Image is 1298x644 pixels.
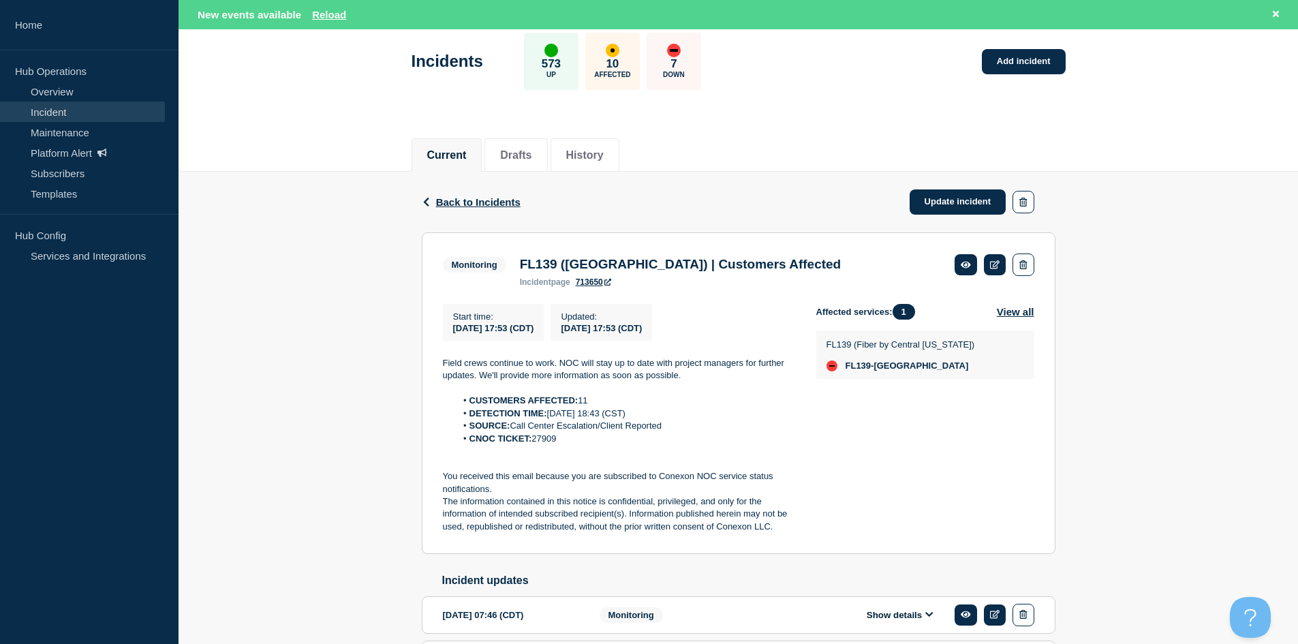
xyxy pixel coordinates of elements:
[469,408,547,418] strong: DETECTION TIME:
[520,277,570,287] p: page
[893,304,915,320] span: 1
[594,71,630,78] p: Affected
[469,420,510,431] strong: SOURCE:
[456,433,794,445] li: 27909
[606,57,619,71] p: 10
[544,44,558,57] div: up
[456,408,794,420] li: [DATE] 18:43 (CST)
[442,574,1055,587] h2: Incident updates
[826,361,837,371] div: down
[561,322,642,333] div: [DATE] 17:53 (CDT)
[997,304,1034,320] button: View all
[816,304,922,320] span: Affected services:
[576,277,611,287] a: 713650
[427,149,467,162] button: Current
[443,604,579,626] div: [DATE] 07:46 (CDT)
[566,149,604,162] button: History
[520,257,841,272] h3: FL139 ([GEOGRAPHIC_DATA]) | Customers Affected
[826,339,975,350] p: FL139 (Fiber by Central [US_STATE])
[456,420,794,432] li: Call Center Escalation/Client Reported
[667,44,681,57] div: down
[846,361,969,371] span: FL139-[GEOGRAPHIC_DATA]
[443,495,794,533] p: The information contained in this notice is confidential, privileged, and only for the informatio...
[443,257,506,273] span: Monitoring
[606,44,619,57] div: affected
[436,196,521,208] span: Back to Incidents
[546,71,556,78] p: Up
[910,189,1006,215] a: Update incident
[453,323,534,333] span: [DATE] 17:53 (CDT)
[520,277,551,287] span: incident
[456,395,794,407] li: 11
[198,9,301,20] span: New events available
[312,9,346,20] button: Reload
[542,57,561,71] p: 573
[443,357,794,382] p: Field crews continue to work. NOC will stay up to date with project managers for further updates....
[469,433,532,444] strong: CNOC TICKET:
[982,49,1066,74] a: Add incident
[469,395,578,405] strong: CUSTOMERS AFFECTED:
[443,470,794,495] p: You received this email because you are subscribed to Conexon NOC service status notifications.
[863,609,938,621] button: Show details
[561,311,642,322] p: Updated :
[600,607,663,623] span: Monitoring
[422,196,521,208] button: Back to Incidents
[670,57,677,71] p: 7
[663,71,685,78] p: Down
[412,52,483,71] h1: Incidents
[1230,597,1271,638] iframe: Help Scout Beacon - Open
[500,149,531,162] button: Drafts
[453,311,534,322] p: Start time :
